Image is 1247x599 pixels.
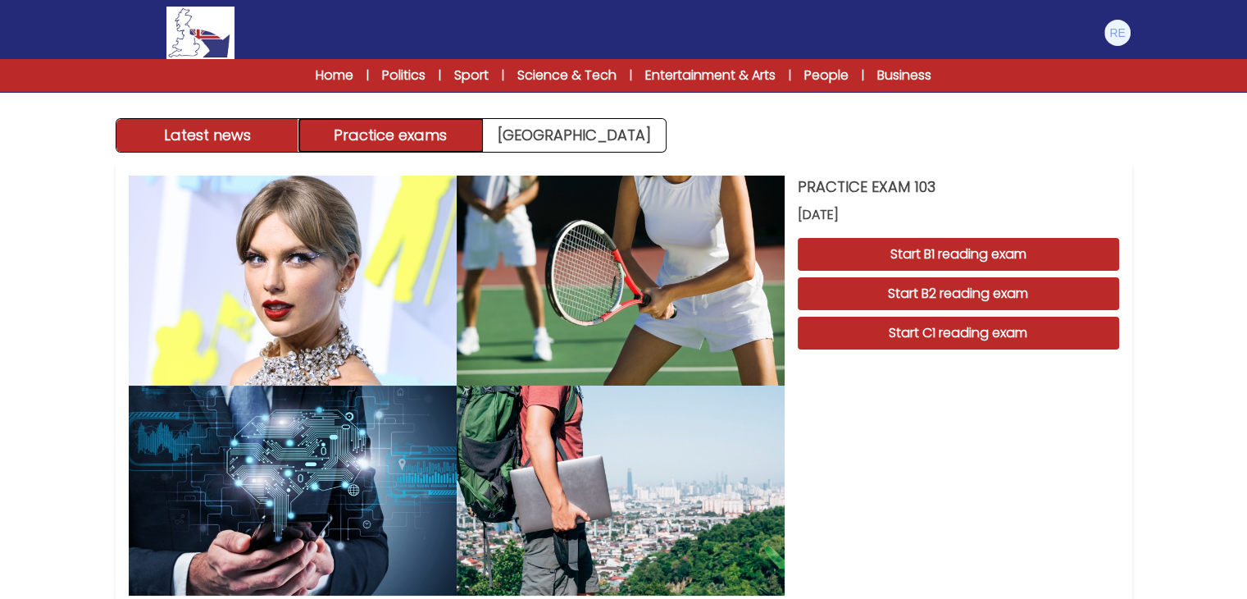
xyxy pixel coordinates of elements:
[517,66,617,85] a: Science & Tech
[457,176,785,386] img: PRACTICE EXAM 103
[483,119,666,152] a: [GEOGRAPHIC_DATA]
[862,67,864,84] span: |
[299,119,483,152] button: Practice exams
[798,277,1119,310] button: Start B2 reading exam
[116,7,286,59] a: Logo
[798,176,1119,199] h3: PRACTICE EXAM 103
[366,67,369,84] span: |
[804,66,849,85] a: People
[382,66,426,85] a: Politics
[502,67,504,84] span: |
[630,67,632,84] span: |
[798,238,1119,271] button: Start B1 reading exam
[316,66,353,85] a: Home
[454,66,489,85] a: Sport
[439,67,441,84] span: |
[789,67,791,84] span: |
[798,317,1119,350] button: Start C1 reading exam
[457,386,785,596] img: PRACTICE EXAM 103
[129,176,457,386] img: PRACTICE EXAM 103
[877,66,931,85] a: Business
[1104,20,1131,46] img: Riccardo Erroi
[798,205,1119,225] span: [DATE]
[116,119,300,152] button: Latest news
[129,386,457,596] img: PRACTICE EXAM 103
[645,66,776,85] a: Entertainment & Arts
[166,7,234,59] img: Logo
